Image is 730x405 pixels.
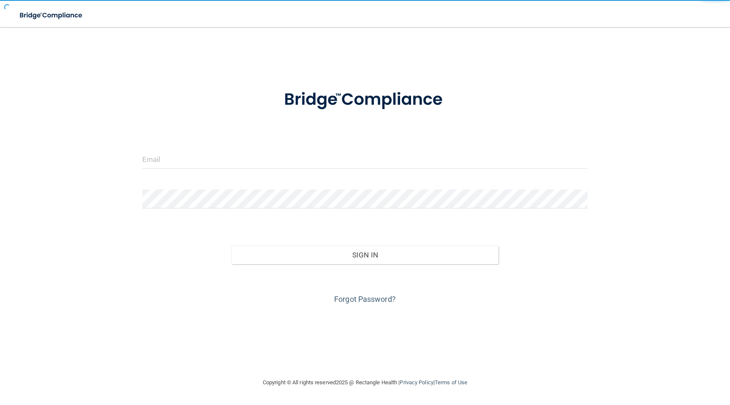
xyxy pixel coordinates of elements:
div: Copyright © All rights reserved 2025 @ Rectangle Health | | [211,369,519,396]
a: Terms of Use [435,379,467,386]
img: bridge_compliance_login_screen.278c3ca4.svg [267,78,463,122]
a: Forgot Password? [334,295,396,304]
a: Privacy Policy [400,379,433,386]
button: Sign In [232,246,499,264]
img: bridge_compliance_login_screen.278c3ca4.svg [13,7,90,24]
input: Email [142,150,588,169]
